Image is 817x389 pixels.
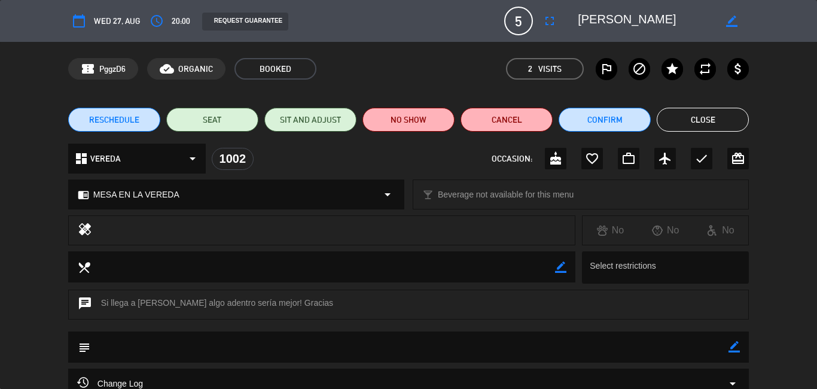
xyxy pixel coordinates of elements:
[212,148,254,170] div: 1002
[89,114,139,126] span: RESCHEDULE
[658,151,672,166] i: airplanemode_active
[234,58,316,80] span: BOOKED
[731,62,745,76] i: attach_money
[555,262,566,273] i: border_color
[528,62,532,76] span: 2
[68,10,90,32] button: calendar_today
[539,10,560,32] button: fullscreen
[90,152,121,166] span: VEREDA
[93,188,179,202] span: MESA EN LA VEREDA
[68,290,749,320] div: Si llega a [PERSON_NAME] algo adentro sería mejor! Gracias
[78,296,92,313] i: chat
[583,223,638,238] div: No
[146,10,167,32] button: access_time
[599,62,614,76] i: outlined_flag
[94,14,140,28] span: Wed 27, Aug
[185,151,200,166] i: arrow_drop_down
[461,108,553,132] button: Cancel
[68,108,160,132] button: RESCHEDULE
[78,222,92,239] i: healing
[504,7,533,35] span: 5
[166,108,258,132] button: SEAT
[726,16,737,27] i: border_color
[638,223,693,238] div: No
[559,108,651,132] button: Confirm
[150,14,164,28] i: access_time
[542,14,557,28] i: fullscreen
[77,341,90,354] i: subject
[178,62,213,76] span: ORGANIC
[632,62,647,76] i: block
[438,188,574,202] span: Beverage not available for this menu
[657,108,749,132] button: Close
[422,189,434,200] i: local_bar
[78,189,89,200] i: chrome_reader_mode
[548,151,563,166] i: cake
[621,151,636,166] i: work_outline
[693,223,748,238] div: No
[538,62,562,76] em: Visits
[99,62,126,76] span: PggzD6
[264,108,356,132] button: SIT AND ADJUST
[72,14,86,28] i: calendar_today
[160,62,174,76] i: cloud_done
[731,151,745,166] i: card_giftcard
[202,13,288,31] div: REQUEST GUARANTEE
[172,14,190,28] span: 20:00
[77,260,90,273] i: local_dining
[81,62,95,76] span: confirmation_number
[362,108,455,132] button: NO SHOW
[665,62,679,76] i: star
[728,341,740,352] i: border_color
[698,62,712,76] i: repeat
[74,151,89,166] i: dashboard
[585,151,599,166] i: favorite_border
[380,187,395,202] i: arrow_drop_down
[694,151,709,166] i: check
[492,152,532,166] span: OCCASION:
